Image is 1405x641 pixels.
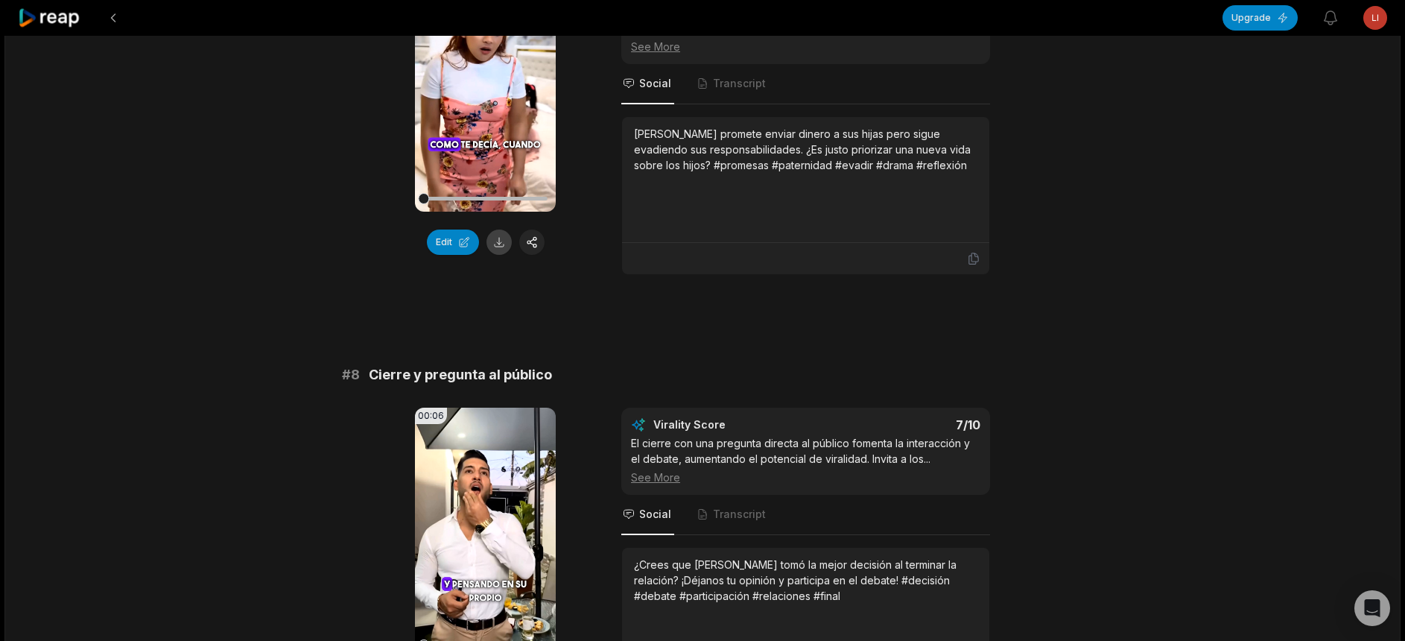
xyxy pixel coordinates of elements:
div: 7 /10 [821,417,981,432]
div: See More [631,39,980,54]
span: Social [639,76,671,91]
span: Cierre y pregunta al público [369,364,552,385]
span: Transcript [713,507,766,522]
span: Social [639,507,671,522]
div: ¿Crees que [PERSON_NAME] tomó la mejor decisión al terminar la relación? ¡Déjanos tu opinión y pa... [634,557,977,604]
div: Virality Score [653,417,813,432]
span: Transcript [713,76,766,91]
div: Open Intercom Messenger [1354,590,1390,626]
div: [PERSON_NAME] promete enviar dinero a sus hijas pero sigue evadiendo sus responsabilidades. ¿Es j... [634,126,977,173]
button: Edit [427,230,479,255]
div: El cierre con una pregunta directa al público fomenta la interacción y el debate, aumentando el p... [631,435,980,485]
span: # 8 [342,364,360,385]
button: Upgrade [1222,5,1298,31]
nav: Tabs [621,495,990,535]
div: See More [631,470,980,485]
nav: Tabs [621,64,990,104]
